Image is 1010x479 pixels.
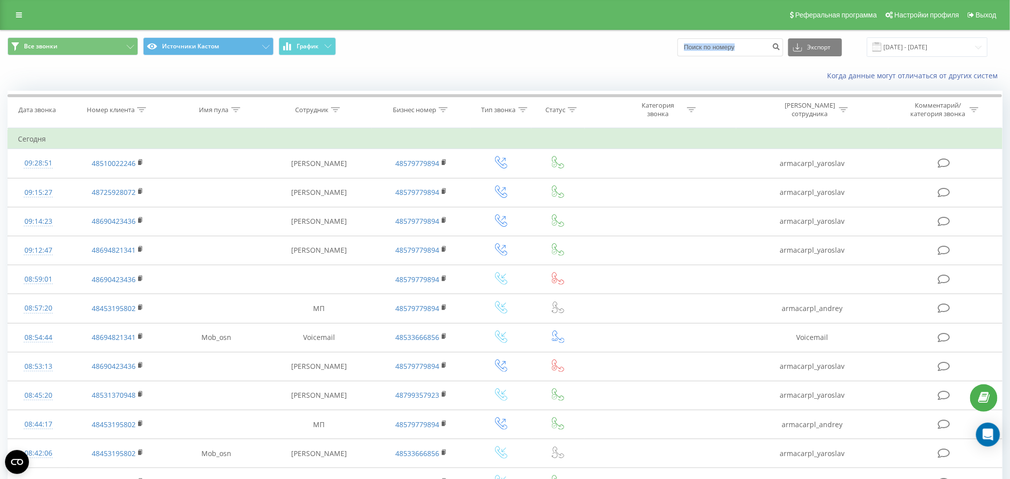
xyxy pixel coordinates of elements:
a: 48579779894 [395,275,439,284]
td: armacarpl_yaroslav [736,381,888,410]
td: Voicemail [266,323,372,352]
a: 48531370948 [92,390,136,400]
div: 09:12:47 [18,241,58,260]
td: [PERSON_NAME] [266,439,372,468]
div: Тип звонка [482,106,516,114]
a: Когда данные могут отличаться от других систем [827,71,1003,80]
span: Выход [976,11,997,19]
a: 48510022246 [92,159,136,168]
td: Mob_osn [167,323,266,352]
div: Комментарий/категория звонка [909,101,967,118]
a: 48533666856 [395,332,439,342]
td: armacarpl_yaroslav [736,352,888,381]
td: armacarpl_yaroslav [736,236,888,265]
a: 48533666856 [395,449,439,458]
a: 48453195802 [92,449,136,458]
td: armacarpl_yaroslav [736,149,888,178]
td: [PERSON_NAME] [266,352,372,381]
span: Настройки профиля [894,11,959,19]
div: 08:54:44 [18,328,58,347]
a: 48579779894 [395,216,439,226]
td: МП [266,294,372,323]
button: Источники Кастом [143,37,274,55]
a: 48579779894 [395,304,439,313]
div: 08:44:17 [18,415,58,434]
button: Все звонки [7,37,138,55]
a: 48690423436 [92,361,136,371]
span: Реферальная программа [795,11,877,19]
a: 48694821341 [92,332,136,342]
div: Open Intercom Messenger [976,423,1000,447]
td: [PERSON_NAME] [266,381,372,410]
div: Дата звонка [18,106,56,114]
td: Сегодня [8,129,1003,149]
a: 48725928072 [92,187,136,197]
a: 48799357923 [395,390,439,400]
td: armacarpl_yaroslav [736,207,888,236]
td: armacarpl_yaroslav [736,178,888,207]
div: 09:28:51 [18,154,58,173]
div: 08:59:01 [18,270,58,289]
a: 48453195802 [92,420,136,429]
button: График [279,37,336,55]
div: 09:14:23 [18,212,58,231]
a: 48690423436 [92,216,136,226]
div: Категория звонка [631,101,684,118]
input: Поиск по номеру [677,38,783,56]
a: 48579779894 [395,361,439,371]
td: armacarpl_yaroslav [736,439,888,468]
div: 08:57:20 [18,299,58,318]
button: Экспорт [788,38,842,56]
a: 48453195802 [92,304,136,313]
div: 09:15:27 [18,183,58,202]
td: armacarpl_andrey [736,410,888,439]
div: Статус [545,106,565,114]
button: Open CMP widget [5,450,29,474]
span: Все звонки [24,42,57,50]
td: [PERSON_NAME] [266,149,372,178]
a: 48579779894 [395,245,439,255]
div: [PERSON_NAME] сотрудника [783,101,837,118]
td: armacarpl_andrey [736,294,888,323]
td: [PERSON_NAME] [266,178,372,207]
td: Mob_osn [167,439,266,468]
a: 48579779894 [395,420,439,429]
td: [PERSON_NAME] [266,207,372,236]
div: Сотрудник [295,106,329,114]
div: Бизнес номер [393,106,436,114]
a: 48694821341 [92,245,136,255]
span: График [297,43,319,50]
a: 48579779894 [395,159,439,168]
div: Имя пула [199,106,229,114]
td: Voicemail [736,323,888,352]
td: [PERSON_NAME] [266,236,372,265]
div: 08:45:20 [18,386,58,405]
div: 08:42:06 [18,444,58,463]
td: МП [266,410,372,439]
a: 48690423436 [92,275,136,284]
div: Номер клиента [87,106,135,114]
div: 08:53:13 [18,357,58,376]
a: 48579779894 [395,187,439,197]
